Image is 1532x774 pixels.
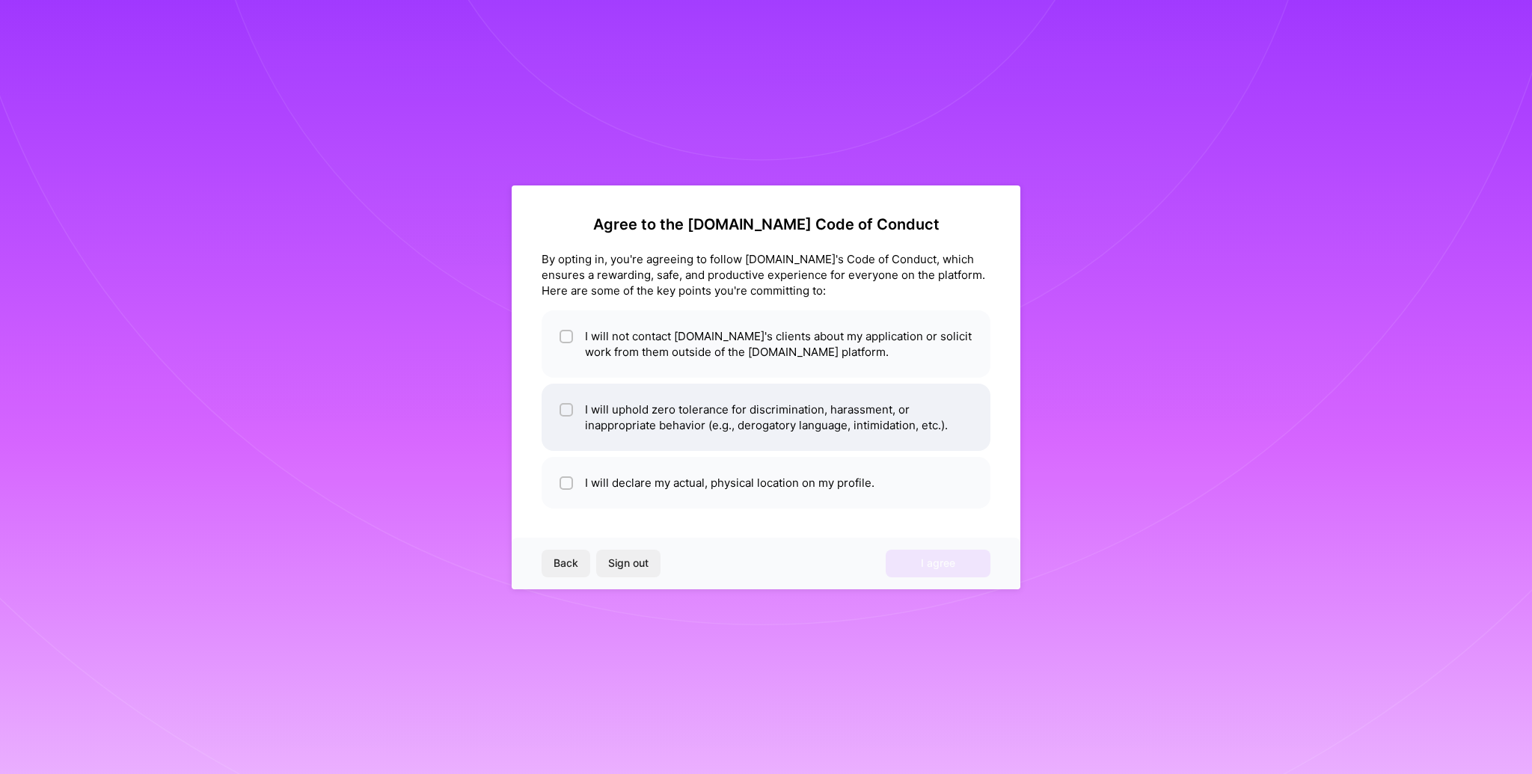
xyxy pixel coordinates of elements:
h2: Agree to the [DOMAIN_NAME] Code of Conduct [542,215,990,233]
div: By opting in, you're agreeing to follow [DOMAIN_NAME]'s Code of Conduct, which ensures a rewardin... [542,251,990,298]
button: Sign out [596,550,661,577]
li: I will not contact [DOMAIN_NAME]'s clients about my application or solicit work from them outside... [542,310,990,378]
span: Back [554,556,578,571]
li: I will uphold zero tolerance for discrimination, harassment, or inappropriate behavior (e.g., der... [542,384,990,451]
button: Back [542,550,590,577]
span: Sign out [608,556,649,571]
li: I will declare my actual, physical location on my profile. [542,457,990,509]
